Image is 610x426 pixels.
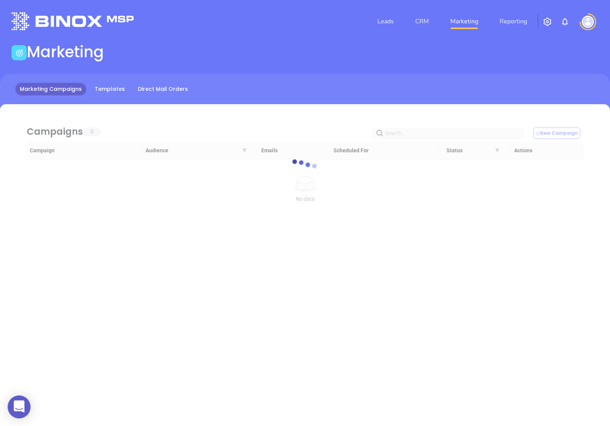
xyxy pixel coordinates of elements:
a: Marketing Campaigns [15,83,86,95]
a: Leads [374,14,397,29]
a: CRM [412,14,432,29]
a: Templates [90,83,129,95]
h1: Marketing [27,43,104,61]
a: Marketing [447,14,481,29]
img: logo [11,12,134,30]
a: Reporting [497,14,530,29]
a: Direct Mail Orders [133,83,193,95]
img: iconNotification [560,17,570,26]
img: user [582,16,594,28]
img: iconSetting [543,17,552,26]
